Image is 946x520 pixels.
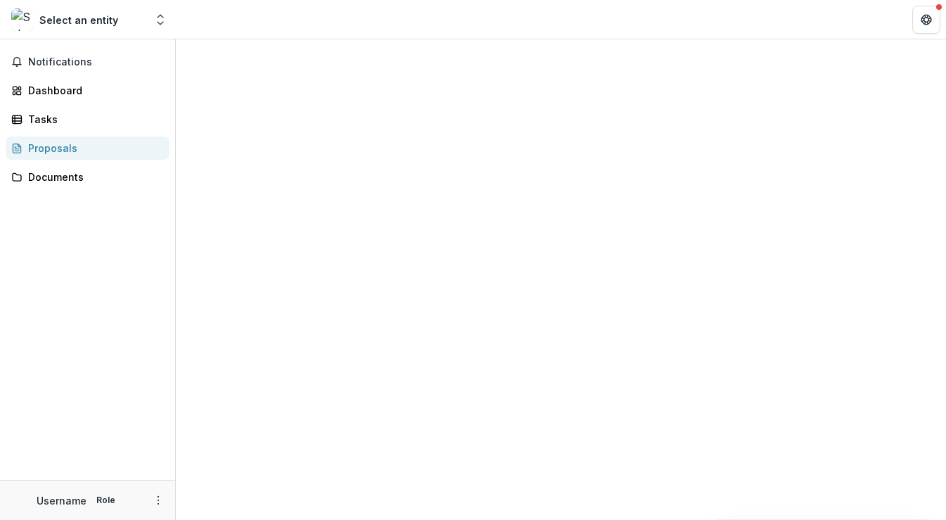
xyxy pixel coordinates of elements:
button: More [150,492,167,509]
div: Documents [28,170,158,184]
p: Role [92,494,120,507]
a: Dashboard [6,79,170,102]
img: Select an entity [11,8,34,31]
a: Tasks [6,108,170,131]
a: Documents [6,165,170,189]
button: Open entity switcher [151,6,170,34]
button: Notifications [6,51,170,73]
a: Proposals [6,137,170,160]
div: Proposals [28,141,158,156]
div: Tasks [28,112,158,127]
span: Notifications [28,56,164,68]
div: Select an entity [39,13,118,27]
button: Get Help [912,6,940,34]
div: Dashboard [28,83,158,98]
p: Username [37,493,87,508]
